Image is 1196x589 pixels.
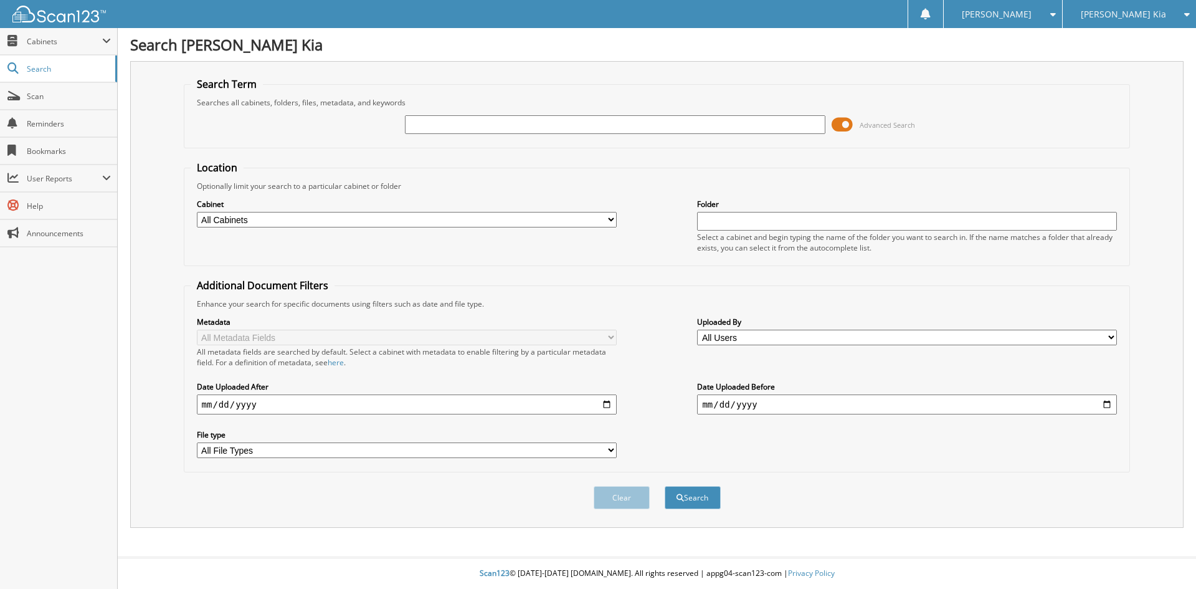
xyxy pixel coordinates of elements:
[328,357,344,368] a: here
[27,228,111,239] span: Announcements
[27,173,102,184] span: User Reports
[697,395,1117,414] input: end
[118,558,1196,589] div: © [DATE]-[DATE] [DOMAIN_NAME]. All rights reserved | appg04-scan123-com |
[665,486,721,509] button: Search
[27,91,111,102] span: Scan
[788,568,835,578] a: Privacy Policy
[480,568,510,578] span: Scan123
[130,34,1184,55] h1: Search [PERSON_NAME] Kia
[27,118,111,129] span: Reminders
[197,347,617,368] div: All metadata fields are searched by default. Select a cabinet with metadata to enable filtering b...
[594,486,650,509] button: Clear
[12,6,106,22] img: scan123-logo-white.svg
[197,429,617,440] label: File type
[191,77,263,91] legend: Search Term
[191,299,1124,309] div: Enhance your search for specific documents using filters such as date and file type.
[197,381,617,392] label: Date Uploaded After
[27,64,109,74] span: Search
[1081,11,1166,18] span: [PERSON_NAME] Kia
[191,279,335,292] legend: Additional Document Filters
[27,201,111,211] span: Help
[191,97,1124,108] div: Searches all cabinets, folders, files, metadata, and keywords
[962,11,1032,18] span: [PERSON_NAME]
[697,199,1117,209] label: Folder
[197,317,617,327] label: Metadata
[197,199,617,209] label: Cabinet
[27,36,102,47] span: Cabinets
[191,181,1124,191] div: Optionally limit your search to a particular cabinet or folder
[197,395,617,414] input: start
[191,161,244,175] legend: Location
[697,381,1117,392] label: Date Uploaded Before
[697,232,1117,253] div: Select a cabinet and begin typing the name of the folder you want to search in. If the name match...
[860,120,915,130] span: Advanced Search
[697,317,1117,327] label: Uploaded By
[27,146,111,156] span: Bookmarks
